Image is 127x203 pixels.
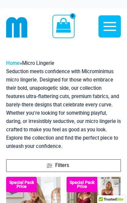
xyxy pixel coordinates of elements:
[6,67,121,151] p: Seduction meets confidence with Microminimus micro lingerie. Designed for those who embrace their...
[6,181,37,189] b: Special Pack Price
[6,60,54,66] span: »
[6,159,121,172] a: Filters
[6,60,20,66] a: Home
[6,17,28,38] img: cropped mm emblem
[67,181,97,189] b: Special Pack Price
[22,60,54,66] span: Micro Lingerie
[55,162,69,169] span: Filters
[52,15,74,38] a: View Shopping Cart, empty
